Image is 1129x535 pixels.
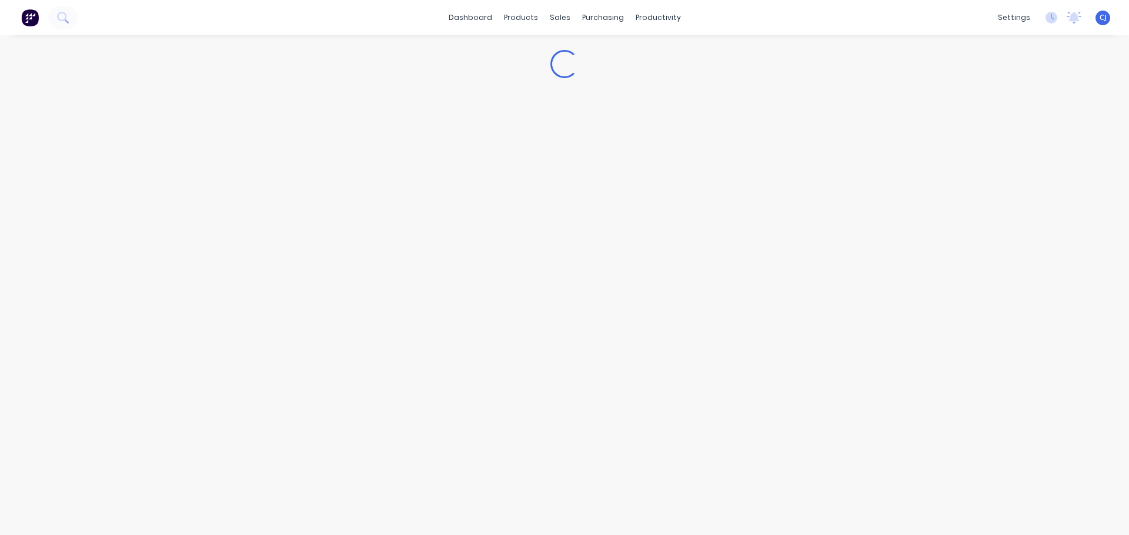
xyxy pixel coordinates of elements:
[576,9,630,26] div: purchasing
[1100,12,1107,23] span: CJ
[544,9,576,26] div: sales
[992,9,1036,26] div: settings
[630,9,687,26] div: productivity
[498,9,544,26] div: products
[443,9,498,26] a: dashboard
[21,9,39,26] img: Factory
